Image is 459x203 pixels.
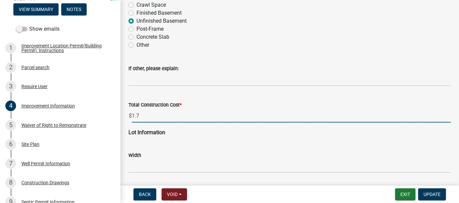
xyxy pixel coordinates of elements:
[5,177,16,188] div: 8
[5,120,16,131] div: 5
[21,43,110,53] div: Improvement Location Permit(Building Permit): Instructions
[136,25,164,33] label: Post-Frame
[5,43,16,53] div: 1
[167,192,178,197] span: Void
[16,25,60,33] label: Show emails
[424,192,441,197] span: Update
[61,3,87,15] button: Notes
[21,142,39,147] div: Site Plan
[128,66,179,71] label: If other, please explain:
[136,9,182,17] label: Finished Basement
[128,109,132,123] span: $
[395,188,416,200] button: Exit
[5,139,16,150] div: 6
[128,153,141,158] label: Width
[5,81,16,92] div: 3
[13,7,59,13] wm-modal-confirm: Summary
[21,161,70,166] div: Well Permit Information
[136,1,166,9] label: Crawl Space
[139,192,151,197] span: Back
[21,123,86,128] div: Waiver of Right to Remonstrate
[21,84,48,89] div: Require User
[13,3,59,15] button: View Summary
[136,41,149,49] label: Other
[136,33,169,41] label: Concrete Slab
[128,103,182,108] label: Total Construction Cost
[418,188,446,200] button: Update
[128,129,165,136] strong: Lot Information
[133,188,156,200] button: Back
[5,62,16,73] div: 2
[61,7,87,13] wm-modal-confirm: Notes
[21,104,75,108] div: Improvement Information
[5,158,16,169] div: 7
[21,65,50,70] div: Parcel search
[5,100,16,111] div: 4
[21,180,69,185] div: Construction Drawings
[136,17,187,25] label: Unfinished Basement
[162,188,187,200] button: Void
